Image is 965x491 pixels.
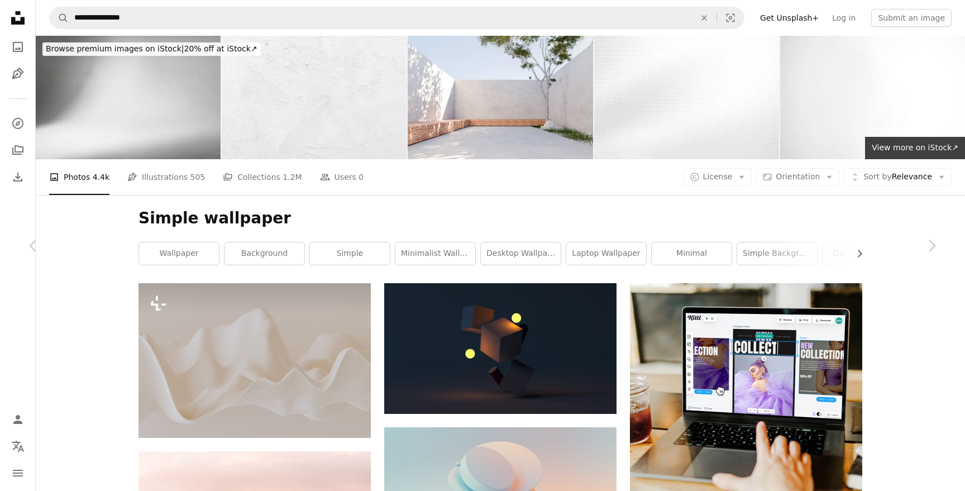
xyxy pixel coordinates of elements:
button: Clear [692,7,716,28]
span: License [703,172,733,181]
button: Language [7,435,29,457]
a: a white background with a wavy design [138,355,371,365]
a: simple background [737,242,817,265]
a: Next [898,192,965,299]
span: View more on iStock ↗ [872,143,958,152]
img: brown cardboard box with yellow light [384,283,617,414]
img: a white background with a wavy design [138,283,371,438]
img: Abstract white background [36,36,221,159]
form: Find visuals sitewide [49,7,744,29]
a: Users 0 [320,159,364,195]
span: 1.2M [283,171,302,183]
span: Orientation [776,172,820,181]
a: dark wallpaper [823,242,902,265]
button: Orientation [756,168,839,186]
a: wallpaper [139,242,219,265]
button: License [684,168,752,186]
a: minimalist wallpaper [395,242,475,265]
button: scroll list to the right [849,242,862,265]
button: Visual search [717,7,744,28]
span: Relevance [863,171,932,183]
a: View more on iStock↗ [865,137,965,159]
a: desktop wallpaper [481,242,561,265]
button: Sort byRelevance [844,168,952,186]
a: Illustrations 505 [127,159,205,195]
button: Search Unsplash [50,7,69,28]
a: background [224,242,304,265]
span: 0 [359,171,364,183]
h1: Simple wallpaper [138,208,862,228]
a: Explore [7,112,29,135]
img: White wall texture background, paper texture background [222,36,407,159]
span: 505 [190,171,206,183]
a: Browse premium images on iStock|20% off at iStock↗ [36,36,267,63]
a: minimal [652,242,732,265]
a: laptop wallpaper [566,242,646,265]
a: Download History [7,166,29,188]
img: White gray gradient background. [780,36,965,159]
a: Log in / Sign up [7,408,29,431]
a: Photos [7,36,29,58]
button: Submit an image [871,9,952,27]
span: Browse premium images on iStock | [46,44,184,53]
img: White Gray Wave Pixelated Pattern Abstract Ombre Silver Background Pixel Spotlight Wrinkled Blank... [594,36,779,159]
span: Sort by [863,172,891,181]
div: 20% off at iStock ↗ [42,42,261,56]
button: Menu [7,462,29,484]
a: Get Unsplash+ [753,9,825,27]
a: Collections 1.2M [223,159,302,195]
a: brown cardboard box with yellow light [384,343,617,353]
a: Collections [7,139,29,161]
a: Illustrations [7,63,29,85]
a: Log in [825,9,862,27]
a: simple [310,242,390,265]
img: Modern Minimalist Outdoor Courtyard Design with Wooden Bench and Tree [408,36,593,159]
